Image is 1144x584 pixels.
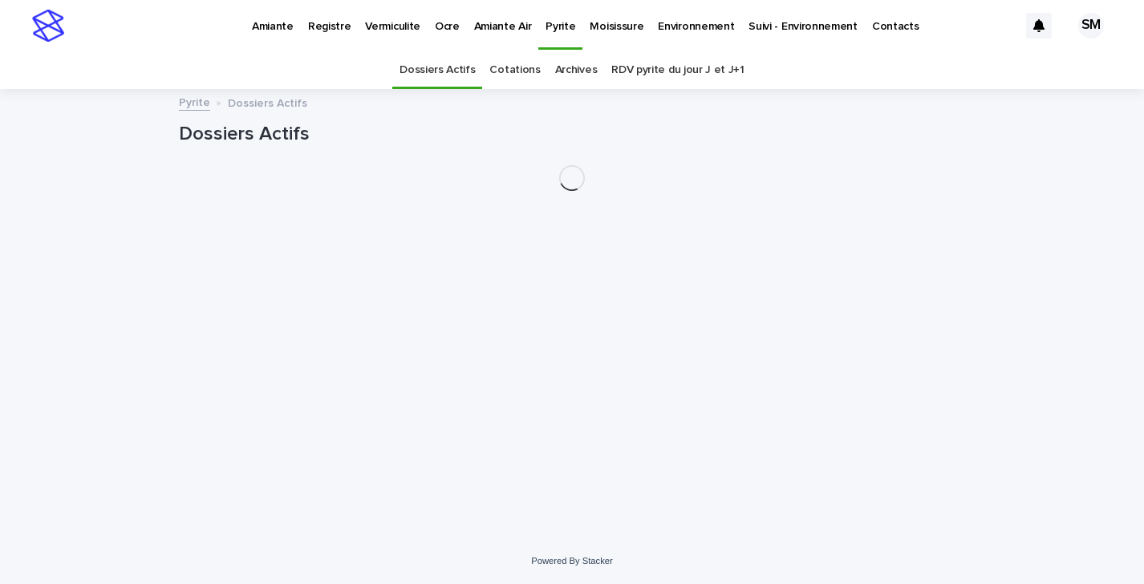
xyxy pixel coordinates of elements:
[179,92,210,111] a: Pyrite
[179,123,965,146] h1: Dossiers Actifs
[228,93,307,111] p: Dossiers Actifs
[611,51,744,89] a: RDV pyrite du jour J et J+1
[555,51,598,89] a: Archives
[400,51,475,89] a: Dossiers Actifs
[1078,13,1104,39] div: SM
[32,10,64,42] img: stacker-logo-s-only.png
[489,51,540,89] a: Cotations
[531,556,612,566] a: Powered By Stacker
